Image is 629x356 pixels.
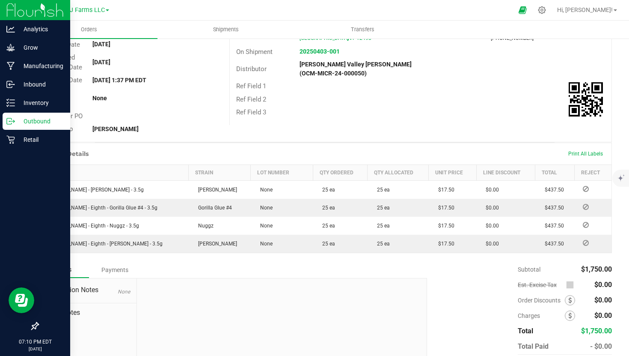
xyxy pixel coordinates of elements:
[481,241,499,247] span: $0.00
[44,205,157,211] span: [PERSON_NAME] - Eighth - Gorilla Glue #4 - 3.5g
[92,59,110,66] strong: [DATE]
[569,82,603,117] img: Scan me!
[202,26,250,33] span: Shipments
[6,99,15,107] inline-svg: Inventory
[194,187,237,193] span: [PERSON_NAME]
[236,48,273,56] span: On Shipment
[236,65,267,73] span: Distributor
[540,187,564,193] span: $437.50
[518,266,540,273] span: Subtotal
[579,240,592,245] span: Reject Inventory
[300,35,349,41] span: [GEOGRAPHIC_DATA]
[574,165,611,180] th: Reject
[15,61,66,71] p: Manufacturing
[6,25,15,33] inline-svg: Analytics
[318,241,335,247] span: 25 ea
[518,342,549,350] span: Total Paid
[594,296,612,304] span: $0.00
[518,312,565,319] span: Charges
[481,205,499,211] span: $0.00
[236,108,266,116] span: Ref Field 3
[236,96,266,103] span: Ref Field 2
[194,241,237,247] span: [PERSON_NAME]
[540,223,564,229] span: $437.50
[518,297,565,304] span: Order Discounts
[44,187,144,193] span: [PERSON_NAME] - [PERSON_NAME] - 3.5g
[557,6,613,13] span: Hi, [PERSON_NAME]!
[318,223,335,229] span: 25 ea
[300,48,340,55] a: 20250403-001
[540,241,564,247] span: $437.50
[45,308,130,318] span: Order Notes
[568,151,603,157] span: Print All Labels
[347,35,348,41] span: ,
[21,21,157,39] a: Orders
[481,187,499,193] span: $0.00
[157,21,294,39] a: Shipments
[476,165,535,180] th: Line Discount
[89,262,140,278] div: Payments
[194,223,214,229] span: Nuggz
[236,82,266,90] span: Ref Field 1
[373,223,390,229] span: 25 ea
[6,117,15,126] inline-svg: Outbound
[44,223,139,229] span: [PERSON_NAME] - Eighth - Nuggz - 3.5g
[368,165,429,180] th: Qty Allocated
[434,205,454,211] span: $17.50
[339,26,386,33] span: Transfers
[294,21,431,39] a: Transfers
[4,338,66,346] p: 07:10 PM EDT
[251,165,313,180] th: Lot Number
[373,241,390,247] span: 25 ea
[313,165,368,180] th: Qty Ordered
[569,82,603,117] qrcode: 00000006
[594,281,612,289] span: $0.00
[256,223,273,229] span: None
[15,24,66,34] p: Analytics
[6,62,15,70] inline-svg: Manufacturing
[318,187,335,193] span: 25 ea
[579,222,592,227] span: Reject Inventory
[92,95,107,102] strong: None
[6,43,15,52] inline-svg: Grow
[434,241,454,247] span: $17.50
[356,35,371,41] span: 12498
[256,205,273,211] span: None
[318,205,335,211] span: 25 ea
[15,42,66,53] p: Grow
[518,281,563,288] span: Est. Excise Tax
[518,327,533,335] span: Total
[566,279,578,290] span: Calculate excise tax
[4,346,66,352] p: [DATE]
[373,205,390,211] span: 25 ea
[44,241,163,247] span: [PERSON_NAME] - Eighth - [PERSON_NAME] - 3.5g
[15,135,66,145] p: Retail
[118,289,130,295] span: None
[6,135,15,144] inline-svg: Retail
[256,241,273,247] span: None
[590,342,612,350] span: - $0.00
[45,285,130,295] span: Destination Notes
[300,61,412,77] strong: [PERSON_NAME] Valley [PERSON_NAME] (OCM-MICR-24-000050)
[15,79,66,90] p: Inbound
[39,165,189,180] th: Item
[481,223,499,229] span: $0.00
[579,204,592,209] span: Reject Inventory
[15,116,66,126] p: Outbound
[434,187,454,193] span: $17.50
[535,165,575,180] th: Total
[69,26,109,33] span: Orders
[15,98,66,108] p: Inventory
[537,6,547,14] div: Manage settings
[9,287,34,313] iframe: Resource center
[6,80,15,89] inline-svg: Inbound
[594,311,612,320] span: $0.00
[513,2,532,18] span: Open Ecommerce Menu
[348,35,355,41] span: NY
[581,327,612,335] span: $1,750.00
[92,77,146,84] strong: [DATE] 1:37 PM EDT
[491,35,534,41] span: [PHONE_NUMBER]
[189,165,251,180] th: Strain
[256,187,273,193] span: None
